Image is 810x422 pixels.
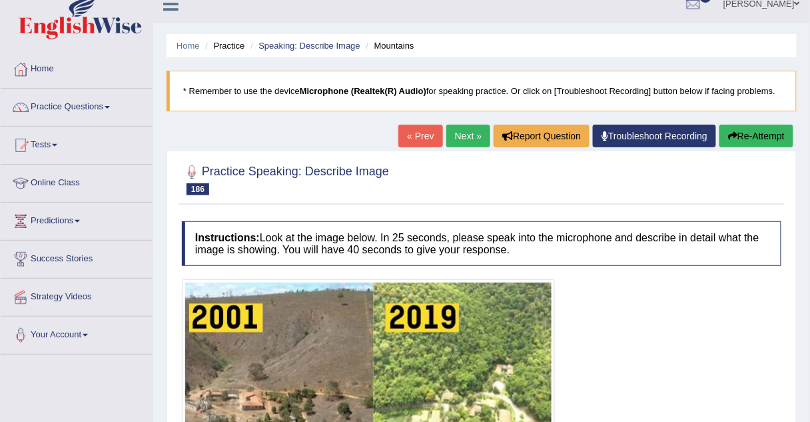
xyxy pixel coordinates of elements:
h2: Practice Speaking: Describe Image [182,162,389,195]
li: Mountains [362,39,414,52]
a: Speaking: Describe Image [258,41,360,51]
blockquote: * Remember to use the device for speaking practice. Or click on [Troubleshoot Recording] button b... [167,71,797,111]
span: 186 [187,183,209,195]
a: Tests [1,127,153,160]
button: Report Question [494,125,590,147]
a: Home [1,51,153,84]
b: Microphone (Realtek(R) Audio) [300,86,426,96]
a: Your Account [1,317,153,350]
a: Next » [446,125,490,147]
h4: Look at the image below. In 25 seconds, please speak into the microphone and describe in detail w... [182,221,781,266]
a: Home [177,41,200,51]
a: Success Stories [1,241,153,274]
li: Practice [202,39,244,52]
a: Troubleshoot Recording [593,125,716,147]
b: Instructions: [195,232,260,243]
a: « Prev [398,125,442,147]
a: Online Class [1,165,153,198]
a: Predictions [1,203,153,236]
button: Re-Attempt [719,125,793,147]
a: Strategy Videos [1,279,153,312]
a: Practice Questions [1,89,153,122]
